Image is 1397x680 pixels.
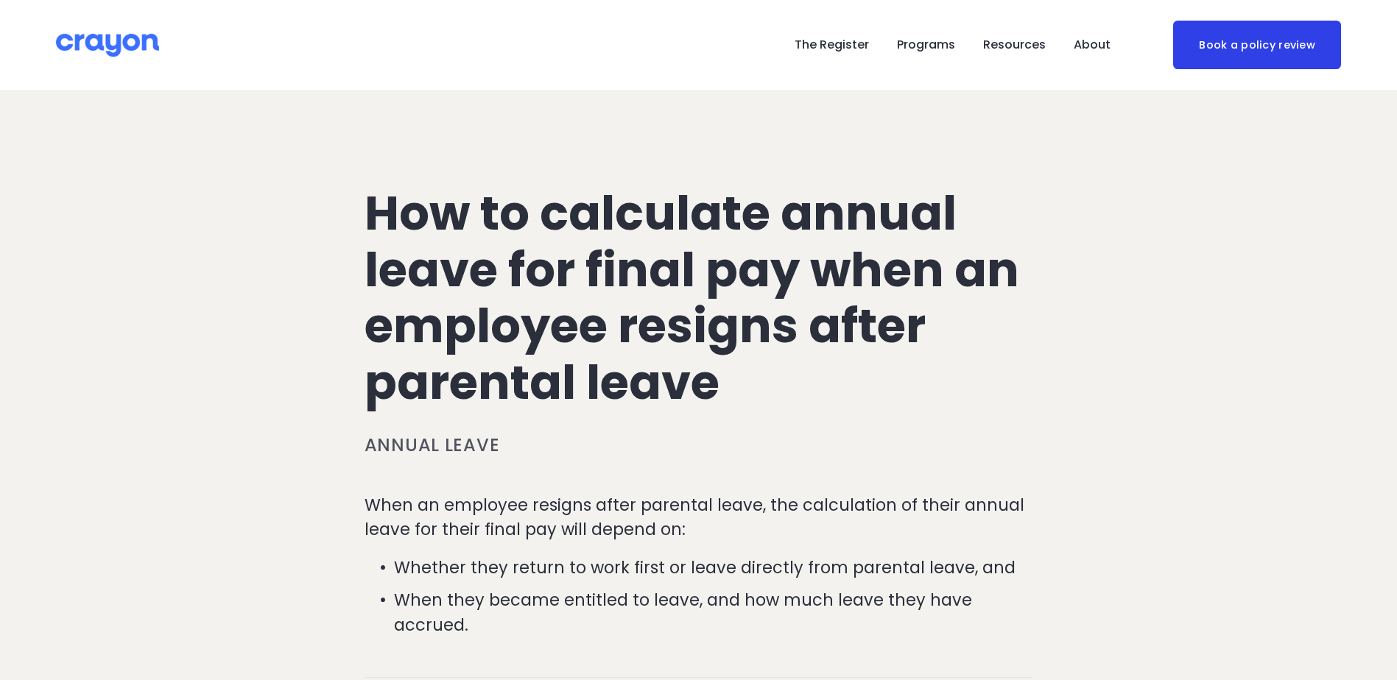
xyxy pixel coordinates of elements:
span: Programs [897,35,955,56]
a: folder dropdown [983,33,1046,57]
p: When an employee resigns after parental leave, the calculation of their annual leave for their fi... [365,493,1033,542]
p: Whether they return to work first or leave directly from parental leave, and [394,556,1033,581]
span: Resources [983,35,1046,56]
a: The Register [795,33,869,57]
a: Annual leave [365,433,500,457]
a: folder dropdown [897,33,955,57]
img: Crayon [56,32,159,58]
a: folder dropdown [1074,33,1111,57]
span: About [1074,35,1111,56]
a: Book a policy review [1173,21,1341,68]
h1: How to calculate annual leave for final pay when an employee resigns after parental leave [365,185,1033,411]
p: When they became entitled to leave, and how much leave they have accrued. [394,588,1033,637]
